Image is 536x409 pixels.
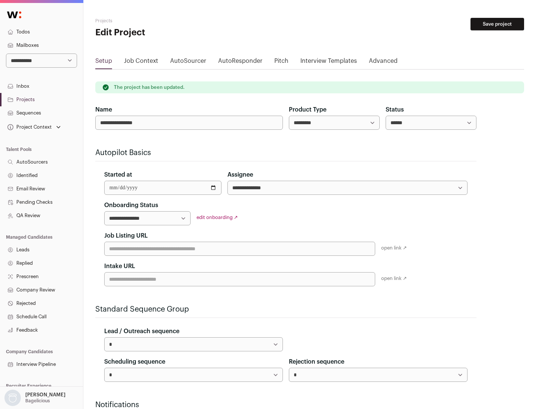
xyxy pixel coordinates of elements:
button: Save project [470,18,524,30]
a: Job Context [124,57,158,68]
label: Product Type [289,105,326,114]
label: Name [95,105,112,114]
a: edit onboarding ↗ [197,215,238,220]
img: nopic.png [4,390,21,406]
h2: Projects [95,18,238,24]
h2: Autopilot Basics [95,148,476,158]
h1: Edit Project [95,27,238,39]
a: Setup [95,57,112,68]
a: AutoSourcer [170,57,206,68]
a: AutoResponder [218,57,262,68]
button: Open dropdown [6,122,62,132]
label: Assignee [227,170,253,179]
label: Intake URL [104,262,135,271]
h2: Standard Sequence Group [95,304,476,315]
a: Interview Templates [300,57,357,68]
label: Lead / Outreach sequence [104,327,179,336]
p: The project has been updated. [114,84,185,90]
img: Wellfound [3,7,25,22]
a: Pitch [274,57,288,68]
button: Open dropdown [3,390,67,406]
a: Advanced [369,57,398,68]
label: Onboarding Status [104,201,158,210]
div: Project Context [6,124,52,130]
label: Started at [104,170,132,179]
label: Job Listing URL [104,231,148,240]
label: Scheduling sequence [104,357,165,366]
p: [PERSON_NAME] [25,392,66,398]
p: Bagelicious [25,398,50,404]
label: Rejection sequence [289,357,344,366]
label: Status [386,105,404,114]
